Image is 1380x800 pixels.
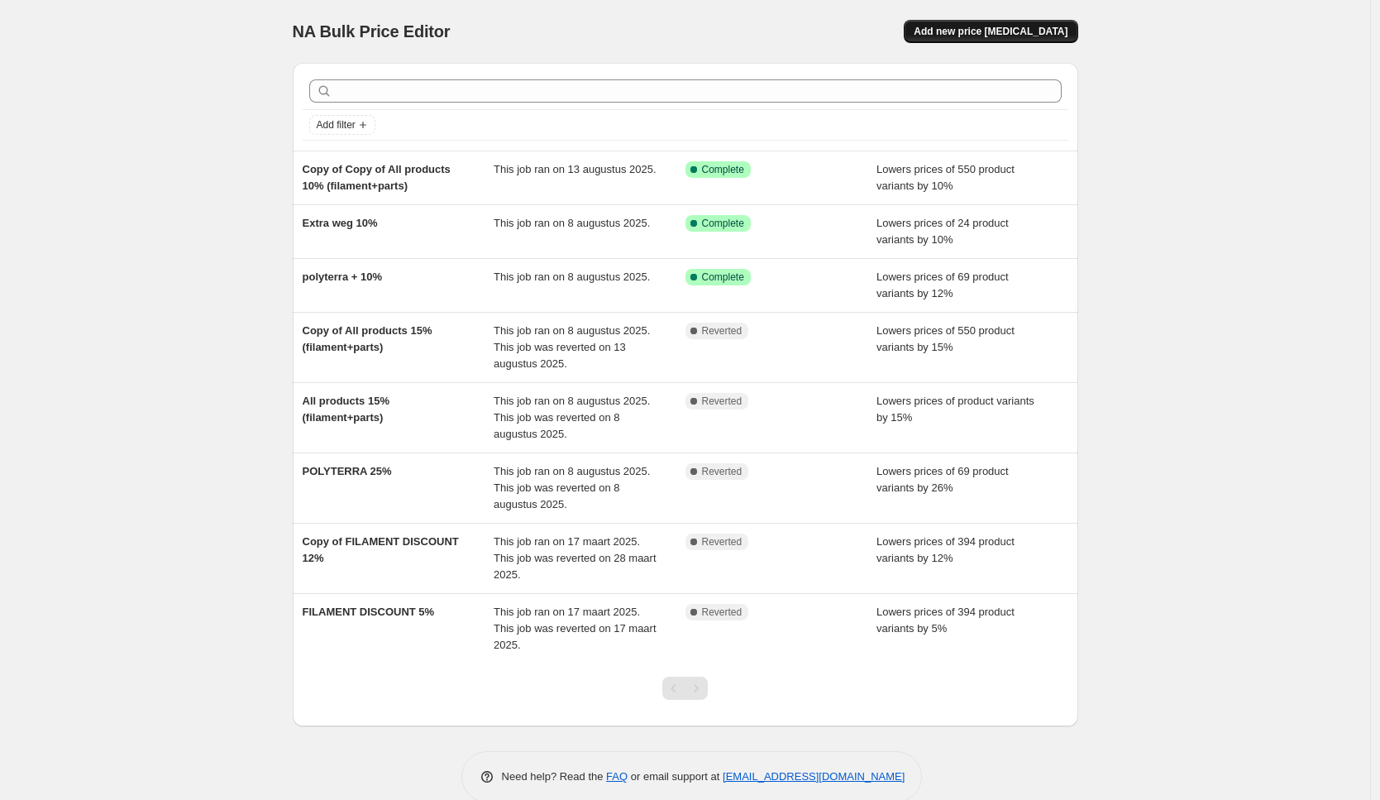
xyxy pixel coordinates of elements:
span: Lowers prices of 69 product variants by 26% [876,465,1009,494]
span: Lowers prices of 394 product variants by 12% [876,535,1015,564]
span: POLYTERRA 25% [303,465,392,477]
span: All products 15% (filament+parts) [303,395,389,424]
span: Lowers prices of product variants by 15% [876,395,1034,424]
span: This job ran on 8 augustus 2025. This job was reverted on 8 augustus 2025. [494,465,650,510]
span: Reverted [702,606,743,619]
span: This job ran on 8 augustus 2025. [494,271,650,283]
span: This job ran on 17 maart 2025. This job was reverted on 17 maart 2025. [494,606,657,651]
span: Copy of Copy of All products 10% (filament+parts) [303,163,451,192]
button: Add filter [309,115,375,135]
span: Reverted [702,395,743,408]
span: Copy of FILAMENT DISCOUNT 12% [303,535,459,564]
nav: Pagination [662,677,708,700]
span: Lowers prices of 24 product variants by 10% [876,217,1009,246]
span: This job ran on 13 augustus 2025. [494,163,657,175]
span: This job ran on 8 augustus 2025. This job was reverted on 8 augustus 2025. [494,395,650,440]
span: Reverted [702,465,743,478]
span: Lowers prices of 394 product variants by 5% [876,606,1015,635]
span: Complete [702,217,744,230]
span: Add filter [317,118,356,132]
span: This job ran on 8 augustus 2025. This job was reverted on 13 augustus 2025. [494,324,650,370]
button: Add new price [MEDICAL_DATA] [904,20,1077,43]
span: This job ran on 17 maart 2025. This job was reverted on 28 maart 2025. [494,535,657,581]
span: Complete [702,163,744,176]
span: NA Bulk Price Editor [293,22,451,41]
span: polyterra + 10% [303,271,382,283]
span: Complete [702,271,744,284]
span: FILAMENT DISCOUNT 5% [303,606,435,618]
span: This job ran on 8 augustus 2025. [494,217,650,229]
span: Lowers prices of 550 product variants by 15% [876,324,1015,353]
span: Lowers prices of 550 product variants by 10% [876,163,1015,192]
span: Reverted [702,324,743,338]
span: Copy of All products 15% (filament+parts) [303,324,432,353]
span: Reverted [702,535,743,549]
span: or email support at [628,770,723,783]
span: Lowers prices of 69 product variants by 12% [876,271,1009,299]
a: [EMAIL_ADDRESS][DOMAIN_NAME] [723,770,905,783]
span: Need help? Read the [502,770,607,783]
a: FAQ [606,770,628,783]
span: Add new price [MEDICAL_DATA] [914,25,1067,38]
span: Extra weg 10% [303,217,378,229]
